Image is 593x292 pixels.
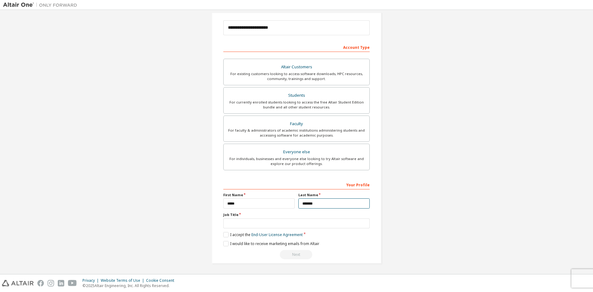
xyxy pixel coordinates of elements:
[37,280,44,286] img: facebook.svg
[298,193,370,197] label: Last Name
[223,180,370,189] div: Your Profile
[3,2,80,8] img: Altair One
[251,232,303,237] a: End-User License Agreement
[223,241,319,246] label: I would like to receive marketing emails from Altair
[223,42,370,52] div: Account Type
[223,250,370,259] div: Read and acccept EULA to continue
[227,128,366,138] div: For faculty & administrators of academic institutions administering students and accessing softwa...
[146,278,178,283] div: Cookie Consent
[82,283,178,288] p: © 2025 Altair Engineering, Inc. All Rights Reserved.
[2,280,34,286] img: altair_logo.svg
[227,63,366,71] div: Altair Customers
[223,232,303,237] label: I accept the
[82,278,101,283] div: Privacy
[223,193,295,197] label: First Name
[227,148,366,156] div: Everyone else
[68,280,77,286] img: youtube.svg
[48,280,54,286] img: instagram.svg
[227,120,366,128] div: Faculty
[223,212,370,217] label: Job Title
[227,91,366,100] div: Students
[58,280,64,286] img: linkedin.svg
[227,71,366,81] div: For existing customers looking to access software downloads, HPC resources, community, trainings ...
[101,278,146,283] div: Website Terms of Use
[227,100,366,110] div: For currently enrolled students looking to access the free Altair Student Edition bundle and all ...
[227,156,366,166] div: For individuals, businesses and everyone else looking to try Altair software and explore our prod...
